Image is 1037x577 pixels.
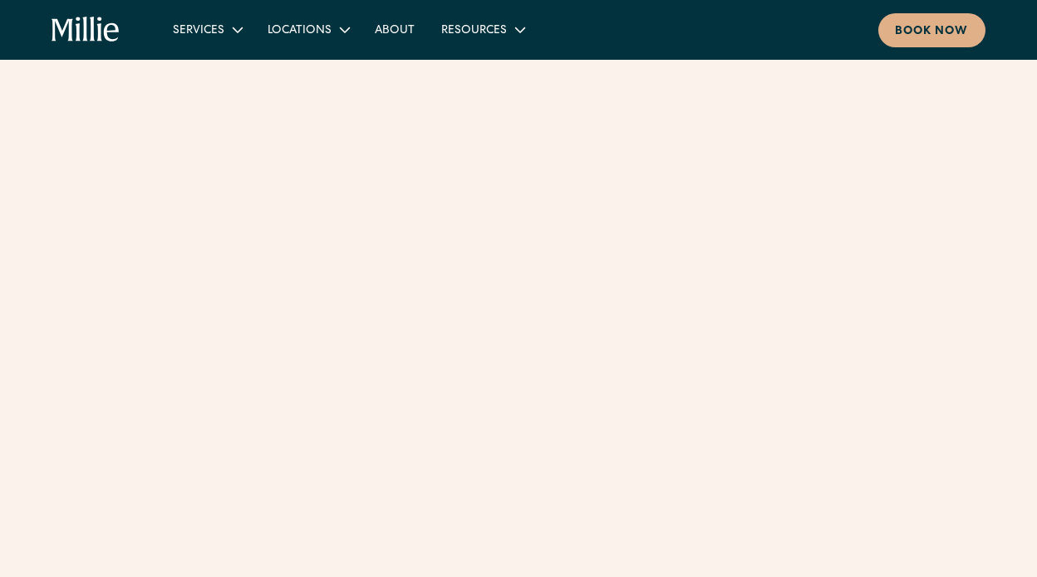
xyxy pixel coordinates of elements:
[160,16,254,43] div: Services
[52,17,119,43] a: home
[361,16,428,43] a: About
[895,23,969,41] div: Book now
[254,16,361,43] div: Locations
[878,13,985,47] a: Book now
[173,22,224,40] div: Services
[268,22,332,40] div: Locations
[441,22,507,40] div: Resources
[428,16,537,43] div: Resources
